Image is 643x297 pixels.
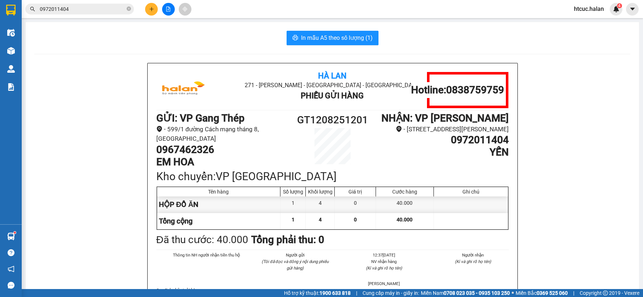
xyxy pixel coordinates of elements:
h1: GT1208251201 [288,112,377,128]
span: In mẫu A5 theo số lượng (1) [301,33,373,42]
li: - [STREET_ADDRESS][PERSON_NAME] [376,124,508,134]
span: Miền Nam [421,289,510,297]
span: plus [149,7,154,12]
h1: Hotline: 0838759759 [411,84,504,96]
h1: 0967462326 [156,144,288,156]
span: | [573,289,574,297]
li: NV nhận hàng [348,258,420,265]
b: GỬI : VP Gang Thép [156,112,245,124]
sup: 1 [14,232,16,234]
div: Số lượng [282,189,304,195]
img: logo-vxr [6,5,16,16]
b: Phiếu Gửi Hàng [301,91,364,100]
span: Cung cấp máy in - giấy in: [363,289,419,297]
li: Người nhận [437,252,509,258]
span: close-circle [127,7,131,11]
div: HỘP ĐỒ ĂN [157,196,281,213]
h1: EM HOA [156,156,288,168]
li: - 599/1 đường Cách mạng tháng 8, [GEOGRAPHIC_DATA] [156,124,288,144]
input: Tìm tên, số ĐT hoặc mã đơn [40,5,125,13]
b: Tổng phải thu: 0 [251,234,324,246]
span: 0 [354,217,357,222]
li: 271 - [PERSON_NAME] - [GEOGRAPHIC_DATA] - [GEOGRAPHIC_DATA] [215,81,450,90]
span: environment [396,126,402,132]
li: [PERSON_NAME] [348,280,420,287]
div: 40.000 [376,196,433,213]
i: (Kí và ghi rõ họ tên) [366,266,402,271]
span: Tổng cộng [159,217,193,225]
strong: 0708 023 035 - 0935 103 250 [444,290,510,296]
img: warehouse-icon [7,29,15,37]
div: 0 [335,196,376,213]
h1: YẾN [376,146,508,158]
span: environment [156,126,162,132]
div: Tên hàng [159,189,279,195]
div: Kho chuyển: VP [GEOGRAPHIC_DATA] [156,168,509,185]
div: 4 [306,196,335,213]
li: Người gửi [259,252,331,258]
span: question-circle [8,249,14,256]
div: 1 [280,196,306,213]
b: NHẬN : VP [PERSON_NAME] [381,112,509,124]
span: notification [8,266,14,272]
span: Miền Bắc [516,289,568,297]
strong: 1900 633 818 [320,290,351,296]
span: printer [292,35,298,42]
span: caret-down [629,6,636,12]
div: Khối lượng [308,189,333,195]
h1: 0972011404 [376,134,508,146]
span: aim [182,7,187,12]
span: close-circle [127,6,131,13]
b: Hà Lan [318,71,347,80]
div: Ghi chú [436,189,506,195]
div: Đã thu cước : 40.000 [156,232,248,248]
img: warehouse-icon [7,65,15,73]
span: Hỗ trợ kỹ thuật: [284,289,351,297]
span: 4 [618,3,621,8]
sup: 4 [617,3,622,8]
i: (Tôi đã đọc và đồng ý nội dung phiếu gửi hàng) [262,259,329,271]
button: file-add [162,3,175,16]
span: message [8,282,14,289]
span: search [30,7,35,12]
li: 12:37[DATE] [348,252,420,258]
span: | [356,289,357,297]
button: printerIn mẫu A5 theo số lượng (1) [287,31,378,45]
span: 40.000 [397,217,413,222]
button: plus [145,3,158,16]
span: 1 [292,217,295,222]
span: htcuc.halan [568,4,610,13]
button: caret-down [626,3,639,16]
div: Cước hàng [378,189,431,195]
img: warehouse-icon [7,233,15,240]
img: icon-new-feature [613,6,619,12]
img: solution-icon [7,83,15,91]
span: file-add [166,7,171,12]
div: Giá trị [337,189,374,195]
li: Thông tin NH người nhận tiền thu hộ [171,252,242,258]
span: copyright [603,290,608,296]
strong: 0369 525 060 [537,290,568,296]
span: 4 [319,217,322,222]
i: (Kí và ghi rõ họ tên) [455,259,491,264]
button: aim [179,3,191,16]
img: logo.jpg [156,72,211,108]
span: ⚪️ [512,292,514,294]
img: warehouse-icon [7,47,15,55]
